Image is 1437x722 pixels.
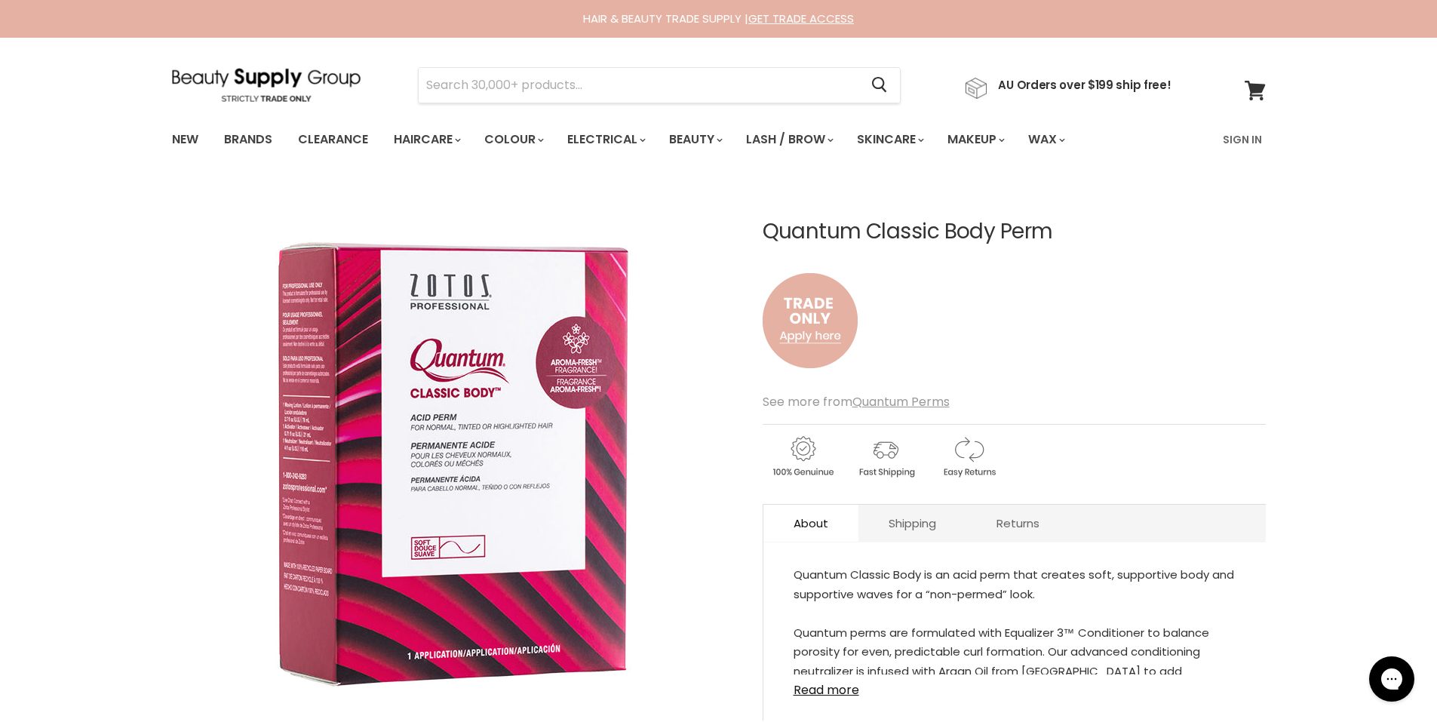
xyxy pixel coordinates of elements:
a: Makeup [936,124,1014,155]
a: Skincare [846,124,933,155]
a: About [763,505,858,542]
a: Colour [473,124,553,155]
img: shipping.gif [846,434,926,480]
a: Quantum Perms [852,393,950,410]
span: See more from [763,393,950,410]
nav: Main [153,118,1285,161]
a: GET TRADE ACCESS [748,11,854,26]
form: Product [418,67,901,103]
a: Lash / Brow [735,124,843,155]
h1: Quantum Classic Body Perm [763,220,1266,244]
button: Search [860,68,900,103]
img: returns.gif [929,434,1009,480]
a: Wax [1017,124,1074,155]
a: Shipping [858,505,966,542]
img: Quantum Classic Body Perm [227,238,680,690]
div: HAIR & BEAUTY TRADE SUPPLY | [153,11,1285,26]
a: Haircare [382,124,470,155]
ul: Main menu [161,118,1146,161]
a: Brands [213,124,284,155]
input: Search [419,68,860,103]
a: Returns [966,505,1070,542]
a: New [161,124,210,155]
a: Electrical [556,124,655,155]
a: Read more [794,674,1236,697]
a: Clearance [287,124,379,155]
iframe: Gorgias live chat messenger [1362,651,1422,707]
a: Beauty [658,124,732,155]
img: genuine.gif [763,434,843,480]
a: Sign In [1214,124,1271,155]
div: Quantum Classic Body is an acid perm that creates soft, supportive body and supportive waves for ... [794,565,1236,674]
img: to.png [763,258,858,383]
